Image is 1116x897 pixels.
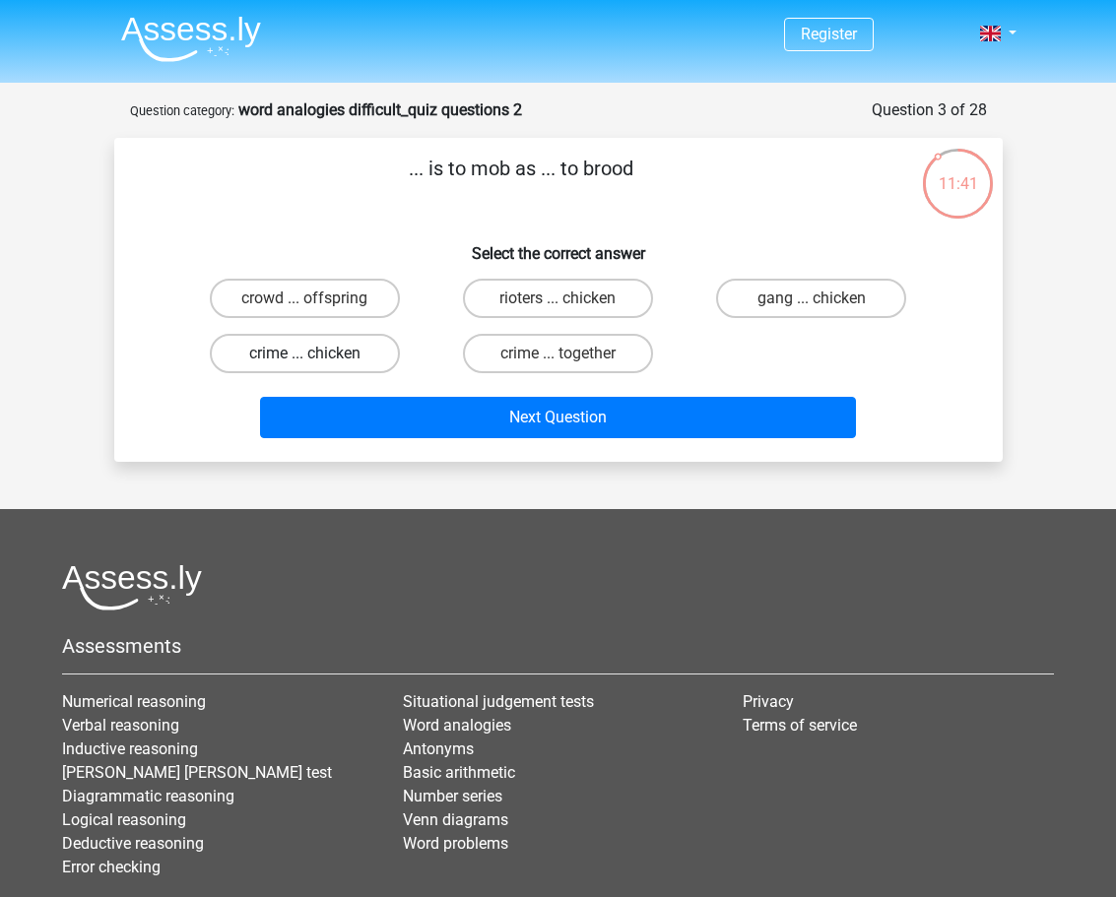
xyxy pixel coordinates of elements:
[921,147,995,196] div: 11:41
[62,692,206,711] a: Numerical reasoning
[403,763,515,782] a: Basic arithmetic
[238,100,522,119] strong: word analogies difficult_quiz questions 2
[62,810,186,829] a: Logical reasoning
[403,716,511,735] a: Word analogies
[62,716,179,735] a: Verbal reasoning
[716,279,906,318] label: gang ... chicken
[260,397,856,438] button: Next Question
[121,16,261,62] img: Assessly
[146,154,897,213] p: ... is to mob as ... to brood
[403,834,508,853] a: Word problems
[62,634,1054,658] h5: Assessments
[146,228,971,263] h6: Select the correct answer
[403,787,502,805] a: Number series
[62,787,234,805] a: Diagrammatic reasoning
[403,739,474,758] a: Antonyms
[210,334,400,373] label: crime ... chicken
[210,279,400,318] label: crowd ... offspring
[801,25,857,43] a: Register
[62,763,332,782] a: [PERSON_NAME] [PERSON_NAME] test
[62,739,198,758] a: Inductive reasoning
[463,279,653,318] label: rioters ... chicken
[403,692,594,711] a: Situational judgement tests
[403,810,508,829] a: Venn diagrams
[62,834,204,853] a: Deductive reasoning
[62,564,202,610] img: Assessly logo
[463,334,653,373] label: crime ... together
[743,692,794,711] a: Privacy
[872,98,987,122] div: Question 3 of 28
[62,858,161,876] a: Error checking
[743,716,857,735] a: Terms of service
[130,103,234,118] small: Question category:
